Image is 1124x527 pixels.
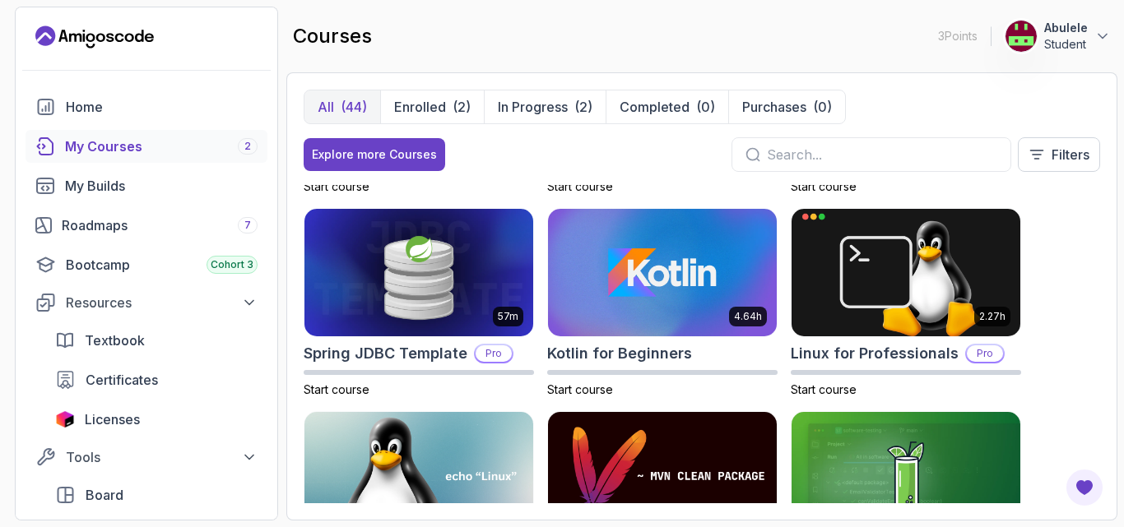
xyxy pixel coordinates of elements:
[606,90,728,123] button: Completed(0)
[791,179,857,193] span: Start course
[55,411,75,428] img: jetbrains icon
[696,97,715,117] div: (0)
[65,176,258,196] div: My Builds
[1018,137,1100,172] button: Filters
[26,442,267,472] button: Tools
[967,345,1003,362] p: Pro
[304,138,445,171] button: Explore more Courses
[85,409,140,429] span: Licenses
[547,382,613,396] span: Start course
[498,310,518,323] p: 57m
[65,136,258,156] div: My Courses
[45,478,267,511] a: board
[86,370,158,390] span: Certificates
[45,324,267,357] a: textbook
[45,363,267,396] a: certificates
[484,90,606,123] button: In Progress(2)
[728,90,845,123] button: Purchases(0)
[85,331,145,350] span: Textbook
[26,130,267,163] a: courses
[244,140,251,153] span: 2
[813,97,832,117] div: (0)
[453,97,471,117] div: (2)
[35,24,154,50] a: Landing page
[211,258,253,271] span: Cohort 3
[304,209,533,337] img: Spring JDBC Template card
[394,97,446,117] p: Enrolled
[476,345,512,362] p: Pro
[791,382,857,396] span: Start course
[1044,36,1088,53] p: Student
[66,447,258,467] div: Tools
[66,255,258,275] div: Bootcamp
[304,342,467,365] h2: Spring JDBC Template
[734,310,762,323] p: 4.64h
[26,288,267,317] button: Resources
[66,293,258,312] div: Resources
[62,215,258,235] div: Roadmaps
[1005,20,1111,53] button: user profile imageAbuleleStudent
[620,97,690,117] p: Completed
[574,97,592,117] div: (2)
[318,97,334,117] p: All
[767,145,997,164] input: Search...
[26,90,267,123] a: home
[66,97,258,117] div: Home
[380,90,484,123] button: Enrolled(2)
[86,485,123,505] span: Board
[304,382,369,396] span: Start course
[979,310,1006,323] p: 2.27h
[742,97,806,117] p: Purchases
[26,169,267,202] a: builds
[547,179,613,193] span: Start course
[293,23,372,49] h2: courses
[26,248,267,281] a: bootcamp
[1052,145,1089,164] p: Filters
[304,179,369,193] span: Start course
[304,90,380,123] button: All(44)
[45,403,267,436] a: licenses
[244,219,251,232] span: 7
[1006,21,1037,52] img: user profile image
[1065,468,1104,507] button: Open Feedback Button
[938,28,978,44] p: 3 Points
[548,209,777,337] img: Kotlin for Beginners card
[341,97,367,117] div: (44)
[547,342,692,365] h2: Kotlin for Beginners
[498,97,568,117] p: In Progress
[1044,20,1088,36] p: Abulele
[792,209,1020,337] img: Linux for Professionals card
[312,146,437,163] div: Explore more Courses
[791,342,959,365] h2: Linux for Professionals
[26,209,267,242] a: roadmaps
